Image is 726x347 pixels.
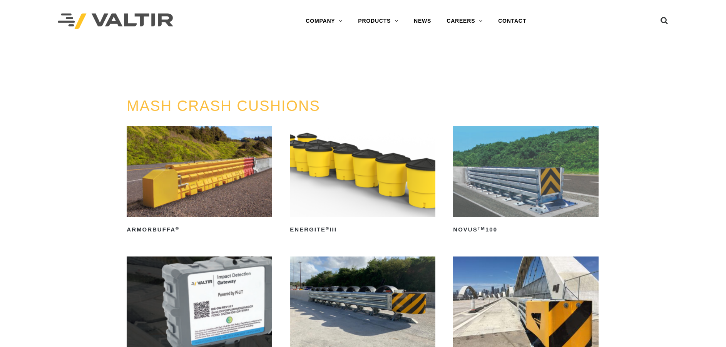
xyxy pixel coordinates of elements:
[176,226,179,231] sup: ®
[127,98,320,114] a: MASH CRASH CUSHIONS
[453,224,598,236] h2: NOVUS 100
[453,126,598,236] a: NOVUSTM100
[127,224,272,236] h2: ArmorBuffa
[290,224,435,236] h2: ENERGITE III
[350,13,406,29] a: PRODUCTS
[478,226,485,231] sup: TM
[406,13,439,29] a: NEWS
[439,13,490,29] a: CAREERS
[127,126,272,236] a: ArmorBuffa®
[298,13,350,29] a: COMPANY
[58,13,173,29] img: Valtir
[490,13,534,29] a: CONTACT
[326,226,330,231] sup: ®
[290,126,435,236] a: ENERGITE®III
